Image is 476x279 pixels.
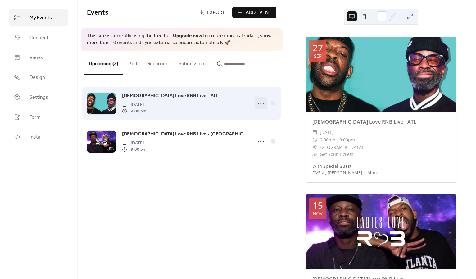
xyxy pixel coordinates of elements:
[335,136,337,144] span: -
[9,69,68,86] a: Design
[174,51,212,74] button: Submissions
[320,151,353,157] a: Get Your Tickets
[87,33,276,47] span: This site is currently using the free tier. to create more calendars, show more than 10 events an...
[312,129,317,136] div: ​
[122,140,147,146] span: [DATE]
[122,146,147,153] span: 9:00 pm
[29,14,52,22] span: My Events
[337,136,355,144] span: 10:00pm
[193,7,230,18] a: Export
[232,7,276,18] button: Add Event
[122,102,147,108] span: [DATE]
[173,31,202,41] a: Upgrade now
[123,51,143,74] button: Past
[320,136,335,144] span: 9:00pm
[320,129,334,136] span: [DATE]
[320,144,363,151] span: [GEOGRAPHIC_DATA]
[29,134,42,141] span: Install
[143,51,174,74] button: Recurring
[29,114,41,121] span: Form
[313,211,323,216] div: Nov
[122,92,219,100] a: [DEMOGRAPHIC_DATA] Love RNB Live - ATL
[312,151,317,158] div: ​
[312,118,416,125] a: [DEMOGRAPHIC_DATA] Love RNB Live - ATL
[246,9,272,16] span: Add Event
[9,89,68,106] a: Settings
[314,54,322,58] div: Sep
[122,108,147,115] span: 9:00 pm
[84,51,123,75] button: Upcoming (2)
[312,136,317,144] div: ​
[9,9,68,26] a: My Events
[312,43,323,53] div: 27
[29,54,43,62] span: Views
[312,144,317,151] div: ​
[122,130,248,138] a: [DEMOGRAPHIC_DATA] Love RNB Live - [GEOGRAPHIC_DATA]
[306,163,456,176] div: With Special Guest DVSN , [PERSON_NAME] + More
[29,34,48,42] span: Connect
[87,6,108,20] span: Events
[29,74,45,81] span: Design
[9,129,68,145] a: Install
[207,9,225,16] span: Export
[9,29,68,46] a: Connect
[29,94,48,101] span: Settings
[9,49,68,66] a: Views
[9,109,68,126] a: Form
[312,201,323,210] div: 15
